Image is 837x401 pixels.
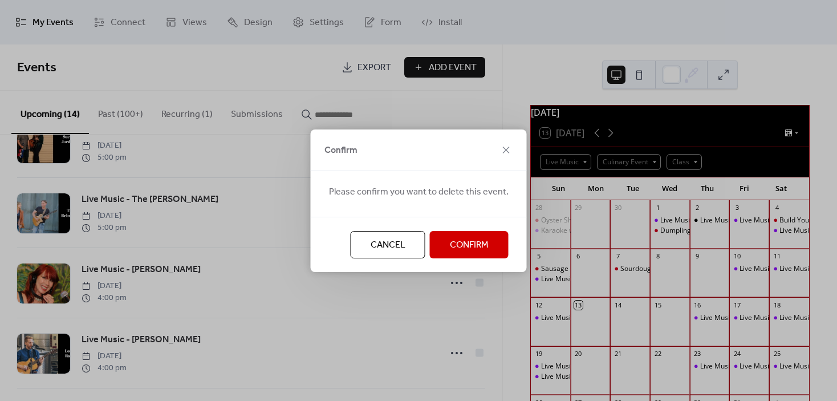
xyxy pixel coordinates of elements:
span: Cancel [371,238,405,252]
span: Confirm [450,238,489,252]
button: Confirm [430,231,509,258]
button: Cancel [351,231,425,258]
span: Please confirm you want to delete this event. [329,185,509,199]
span: Confirm [324,144,357,157]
